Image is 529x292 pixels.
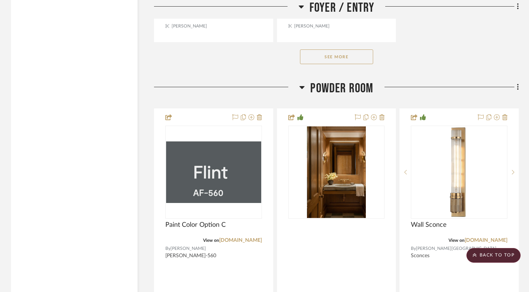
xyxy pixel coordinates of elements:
[416,245,496,252] span: [PERSON_NAME][GEOGRAPHIC_DATA]
[411,221,447,229] span: Wall Sconce
[219,238,262,243] a: [DOMAIN_NAME]
[307,126,366,218] img: null
[203,238,219,243] span: View on
[465,238,507,243] a: [DOMAIN_NAME]
[300,49,373,64] button: See More
[165,221,226,229] span: Paint Color Option C
[413,126,505,218] img: Wall Sconce
[449,238,465,243] span: View on
[411,245,416,252] span: By
[466,248,521,263] scroll-to-top-button: BACK TO TOP
[166,141,261,203] img: Paint Color Option C
[310,81,373,96] span: Powder Room
[170,245,206,252] span: [PERSON_NAME]
[289,126,384,218] div: 0
[165,245,170,252] span: By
